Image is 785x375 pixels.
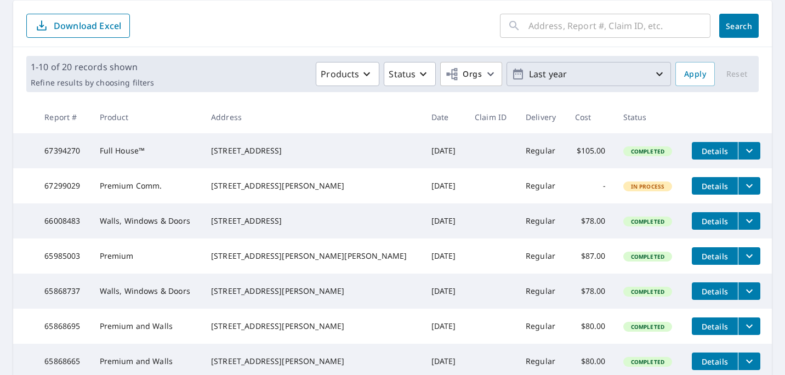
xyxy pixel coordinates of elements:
[692,142,738,160] button: detailsBtn-67394270
[624,288,671,296] span: Completed
[316,62,379,86] button: Products
[684,67,706,81] span: Apply
[466,101,517,133] th: Claim ID
[566,203,615,238] td: $78.00
[423,238,466,274] td: [DATE]
[517,238,566,274] td: Regular
[566,101,615,133] th: Cost
[738,247,760,265] button: filesDropdownBtn-65985003
[525,65,653,84] p: Last year
[211,321,414,332] div: [STREET_ADDRESS][PERSON_NAME]
[440,62,502,86] button: Orgs
[91,133,203,168] td: Full House™
[36,203,90,238] td: 66008483
[566,309,615,344] td: $80.00
[517,309,566,344] td: Regular
[31,60,154,73] p: 1-10 of 20 records shown
[423,203,466,238] td: [DATE]
[91,274,203,309] td: Walls, Windows & Doors
[566,133,615,168] td: $105.00
[36,101,90,133] th: Report #
[91,238,203,274] td: Premium
[692,247,738,265] button: detailsBtn-65985003
[384,62,436,86] button: Status
[36,168,90,203] td: 67299029
[698,146,731,156] span: Details
[675,62,715,86] button: Apply
[698,216,731,226] span: Details
[624,358,671,366] span: Completed
[54,20,121,32] p: Download Excel
[517,168,566,203] td: Regular
[91,101,203,133] th: Product
[692,317,738,335] button: detailsBtn-65868695
[517,133,566,168] td: Regular
[211,286,414,297] div: [STREET_ADDRESS][PERSON_NAME]
[36,274,90,309] td: 65868737
[692,282,738,300] button: detailsBtn-65868737
[738,282,760,300] button: filesDropdownBtn-65868737
[91,168,203,203] td: Premium Comm.
[91,203,203,238] td: Walls, Windows & Doors
[389,67,416,81] p: Status
[738,142,760,160] button: filesDropdownBtn-67394270
[692,212,738,230] button: detailsBtn-66008483
[738,353,760,370] button: filesDropdownBtn-65868665
[698,251,731,262] span: Details
[624,218,671,225] span: Completed
[698,181,731,191] span: Details
[517,274,566,309] td: Regular
[36,133,90,168] td: 67394270
[36,309,90,344] td: 65868695
[728,21,750,31] span: Search
[698,356,731,367] span: Details
[211,180,414,191] div: [STREET_ADDRESS][PERSON_NAME]
[423,168,466,203] td: [DATE]
[202,101,423,133] th: Address
[566,274,615,309] td: $78.00
[321,67,359,81] p: Products
[698,286,731,297] span: Details
[624,147,671,155] span: Completed
[423,133,466,168] td: [DATE]
[507,62,671,86] button: Last year
[211,215,414,226] div: [STREET_ADDRESS]
[719,14,759,38] button: Search
[31,78,154,88] p: Refine results by choosing filters
[566,238,615,274] td: $87.00
[698,321,731,332] span: Details
[624,253,671,260] span: Completed
[566,168,615,203] td: -
[91,309,203,344] td: Premium and Walls
[445,67,482,81] span: Orgs
[624,323,671,331] span: Completed
[738,317,760,335] button: filesDropdownBtn-65868695
[615,101,683,133] th: Status
[423,309,466,344] td: [DATE]
[211,356,414,367] div: [STREET_ADDRESS][PERSON_NAME]
[692,177,738,195] button: detailsBtn-67299029
[36,238,90,274] td: 65985003
[211,251,414,262] div: [STREET_ADDRESS][PERSON_NAME][PERSON_NAME]
[624,183,672,190] span: In Process
[26,14,130,38] button: Download Excel
[738,177,760,195] button: filesDropdownBtn-67299029
[528,10,710,41] input: Address, Report #, Claim ID, etc.
[423,274,466,309] td: [DATE]
[423,101,466,133] th: Date
[211,145,414,156] div: [STREET_ADDRESS]
[517,101,566,133] th: Delivery
[692,353,738,370] button: detailsBtn-65868665
[517,203,566,238] td: Regular
[738,212,760,230] button: filesDropdownBtn-66008483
